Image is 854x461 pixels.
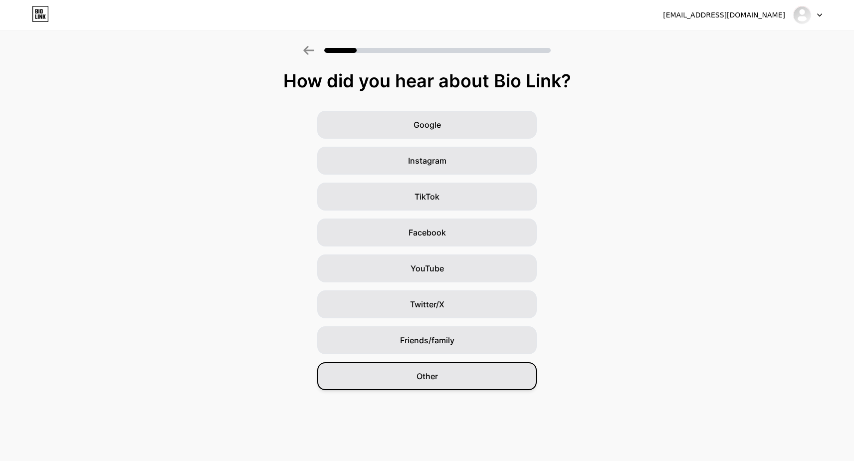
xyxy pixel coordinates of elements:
[411,262,444,274] span: YouTube
[417,370,438,382] span: Other
[663,10,785,20] div: [EMAIL_ADDRESS][DOMAIN_NAME]
[410,298,444,310] span: Twitter/X
[415,191,439,203] span: TikTok
[409,227,446,238] span: Facebook
[793,5,812,24] img: endo
[400,334,454,346] span: Friends/family
[414,119,441,131] span: Google
[408,155,446,167] span: Instagram
[5,71,849,91] div: How did you hear about Bio Link?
